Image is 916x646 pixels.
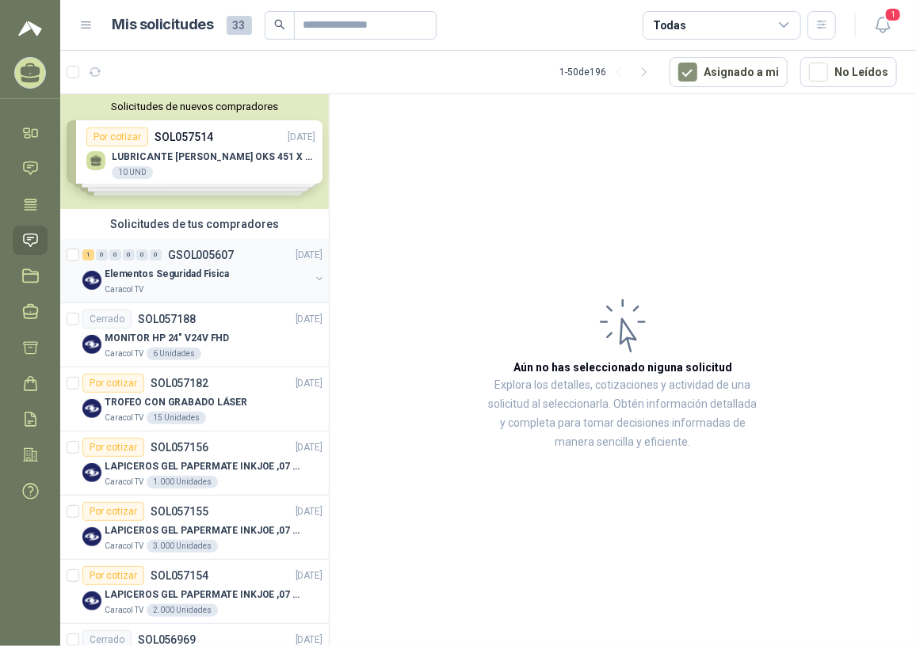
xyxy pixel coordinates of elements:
[82,438,144,457] div: Por cotizar
[296,504,323,519] p: [DATE]
[123,249,135,260] div: 0
[82,310,132,329] div: Cerrado
[138,313,196,325] p: SOL057188
[147,412,206,424] div: 15 Unidades
[96,249,108,260] div: 0
[168,249,234,260] p: GSOL005607
[60,367,329,431] a: Por cotizarSOL057182[DATE] Company LogoTROFEO CON GRABADO LÁSERCaracol TV15 Unidades
[105,476,143,488] p: Caracol TV
[105,348,143,360] p: Caracol TV
[82,502,144,521] div: Por cotizar
[82,335,101,354] img: Company Logo
[105,283,143,296] p: Caracol TV
[82,271,101,290] img: Company Logo
[67,101,323,112] button: Solicitudes de nuevos compradores
[147,348,201,360] div: 6 Unidades
[151,570,208,581] p: SOL057154
[60,560,329,624] a: Por cotizarSOL057154[DATE] Company LogoLAPICEROS GEL PAPERMATE INKJOE ,07 1 LOGO 1 TINTACaracol T...
[18,19,42,38] img: Logo peakr
[296,312,323,327] p: [DATE]
[82,249,94,260] div: 1
[868,11,897,40] button: 1
[82,245,326,296] a: 1 0 0 0 0 0 GSOL005607[DATE] Company LogoElementos Seguridad FisicaCaracol TV
[147,476,218,488] div: 1.000 Unidades
[113,13,214,36] h1: Mis solicitudes
[60,431,329,496] a: Por cotizarSOL057156[DATE] Company LogoLAPICEROS GEL PAPERMATE INKJOE ,07 1 LOGO 1 TINTACaracol T...
[513,359,732,376] h3: Aún no has seleccionado niguna solicitud
[653,17,686,34] div: Todas
[227,16,252,35] span: 33
[60,209,329,239] div: Solicitudes de tus compradores
[105,540,143,553] p: Caracol TV
[151,506,208,517] p: SOL057155
[296,440,323,455] p: [DATE]
[670,57,788,87] button: Asignado a mi
[82,399,101,418] img: Company Logo
[147,604,218,617] div: 2.000 Unidades
[296,376,323,391] p: [DATE]
[138,634,196,645] p: SOL056969
[151,378,208,389] p: SOL057182
[150,249,162,260] div: 0
[105,523,302,538] p: LAPICEROS GEL PAPERMATE INKJOE ,07 1 LOGO 1 TINTA
[105,412,143,424] p: Caracol TV
[82,591,101,610] img: Company Logo
[884,7,902,22] span: 1
[274,19,285,30] span: search
[60,94,329,209] div: Solicitudes de nuevos compradoresPor cotizarSOL057514[DATE] LUBRICANTE [PERSON_NAME] OKS 451 X 40...
[82,463,101,482] img: Company Logo
[147,540,218,553] div: 3.000 Unidades
[136,249,148,260] div: 0
[296,568,323,583] p: [DATE]
[82,566,144,585] div: Por cotizar
[109,249,121,260] div: 0
[105,587,302,602] p: LAPICEROS GEL PAPERMATE INKJOE ,07 1 LOGO 1 TINTA
[151,442,208,453] p: SOL057156
[82,374,144,393] div: Por cotizar
[82,527,101,546] img: Company Logo
[60,496,329,560] a: Por cotizarSOL057155[DATE] Company LogoLAPICEROS GEL PAPERMATE INKJOE ,07 1 LOGO 1 TINTACaracol T...
[105,267,229,282] p: Elementos Seguridad Fisica
[296,248,323,263] p: [DATE]
[60,303,329,367] a: CerradoSOL057188[DATE] Company LogoMONITOR HP 24" V24V FHDCaracol TV6 Unidades
[105,459,302,474] p: LAPICEROS GEL PAPERMATE INKJOE ,07 1 LOGO 1 TINTA
[559,59,657,85] div: 1 - 50 de 196
[800,57,897,87] button: No Leídos
[105,331,229,346] p: MONITOR HP 24" V24V FHD
[488,376,758,452] p: Explora los detalles, cotizaciones y actividad de una solicitud al seleccionarla. Obtén informaci...
[105,395,247,410] p: TROFEO CON GRABADO LÁSER
[105,604,143,617] p: Caracol TV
